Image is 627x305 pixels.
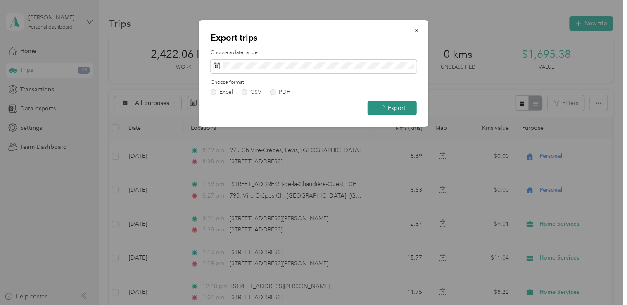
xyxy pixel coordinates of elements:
label: Choose a date range [211,49,417,57]
div: PDF [279,89,290,95]
button: Export [368,101,417,115]
div: CSV [250,89,261,95]
p: Export trips [211,32,417,43]
iframe: Everlance-gr Chat Button Frame [581,259,627,305]
div: Excel [219,89,233,95]
label: Choose format [211,79,417,86]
